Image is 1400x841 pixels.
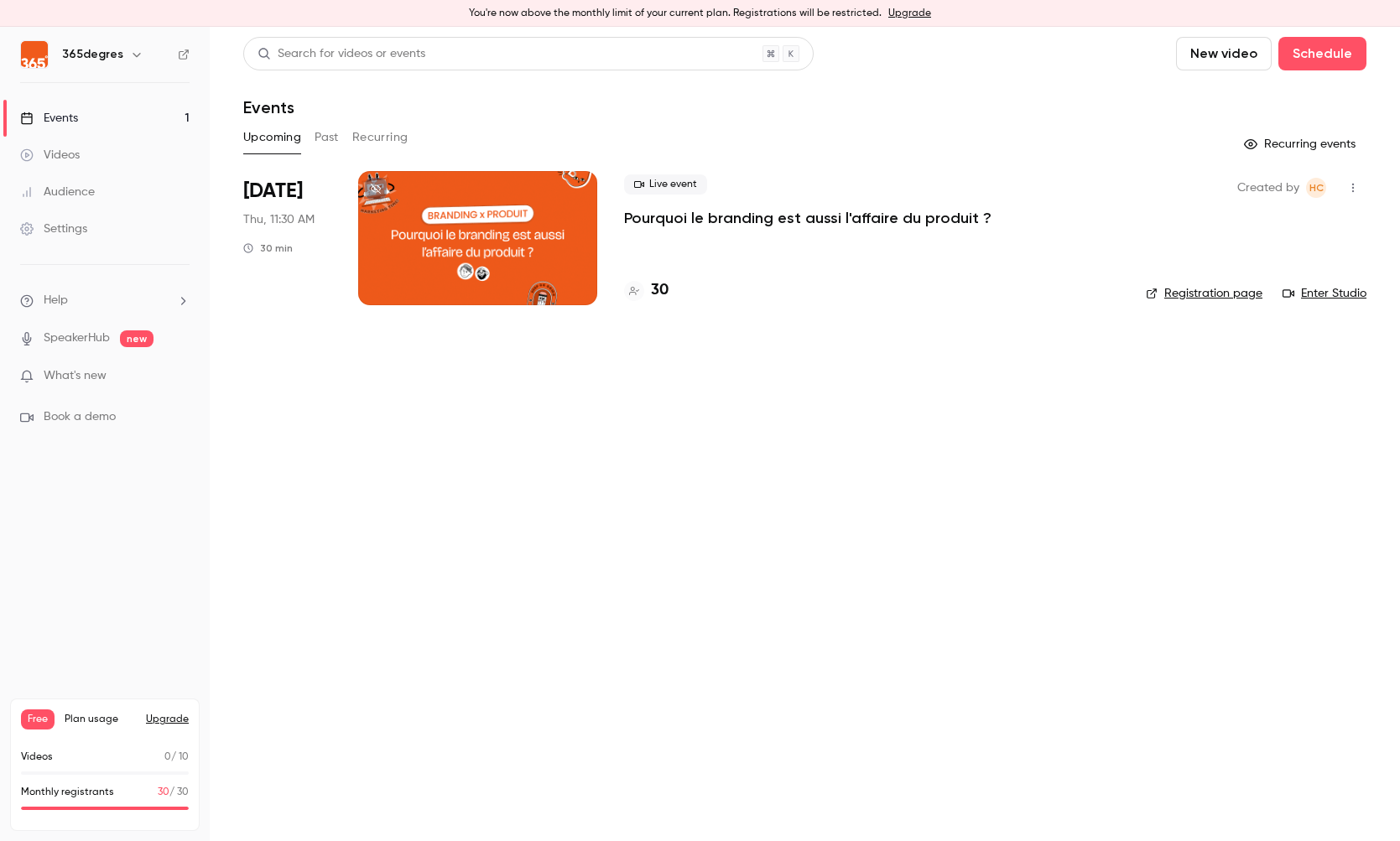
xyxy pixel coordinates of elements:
div: Events [20,110,78,127]
a: Upgrade [888,7,931,20]
span: new [120,330,154,347]
a: SpeakerHub [44,330,110,347]
span: [DATE] [243,178,303,205]
span: Created by [1237,178,1299,198]
button: Recurring events [1236,131,1366,158]
span: What's new [44,367,107,385]
span: Plan usage [65,713,136,726]
button: Upcoming [243,124,301,151]
div: Audience [20,184,95,200]
button: Recurring [352,124,409,151]
div: Videos [20,147,80,164]
a: Registration page [1146,285,1262,302]
div: Oct 2 Thu, 11:30 AM (Europe/Paris) [243,171,331,305]
div: 30 min [243,241,293,255]
button: Schedule [1278,37,1366,70]
h1: Events [243,97,294,117]
span: HC [1309,178,1324,198]
span: 30 [158,787,169,797]
h4: 30 [651,279,669,302]
img: 365degres [21,41,48,68]
span: Live event [624,174,707,195]
span: Thu, 11:30 AM [243,211,315,228]
button: New video [1176,37,1272,70]
a: 30 [624,279,669,302]
span: Hélène CHOMIENNE [1306,178,1326,198]
p: / 10 [164,750,189,765]
li: help-dropdown-opener [20,292,190,309]
p: / 30 [158,785,189,800]
a: Enter Studio [1283,285,1366,302]
p: Videos [21,750,53,765]
span: Book a demo [44,408,116,426]
div: Search for videos or events [258,45,425,63]
button: Upgrade [146,713,189,726]
span: 0 [164,752,171,762]
h6: 365degres [62,46,123,63]
button: Past [315,124,339,151]
a: Pourquoi le branding est aussi l'affaire du produit ? [624,208,991,228]
div: Settings [20,221,87,237]
p: Monthly registrants [21,785,114,800]
span: Free [21,709,55,729]
span: Help [44,292,68,309]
